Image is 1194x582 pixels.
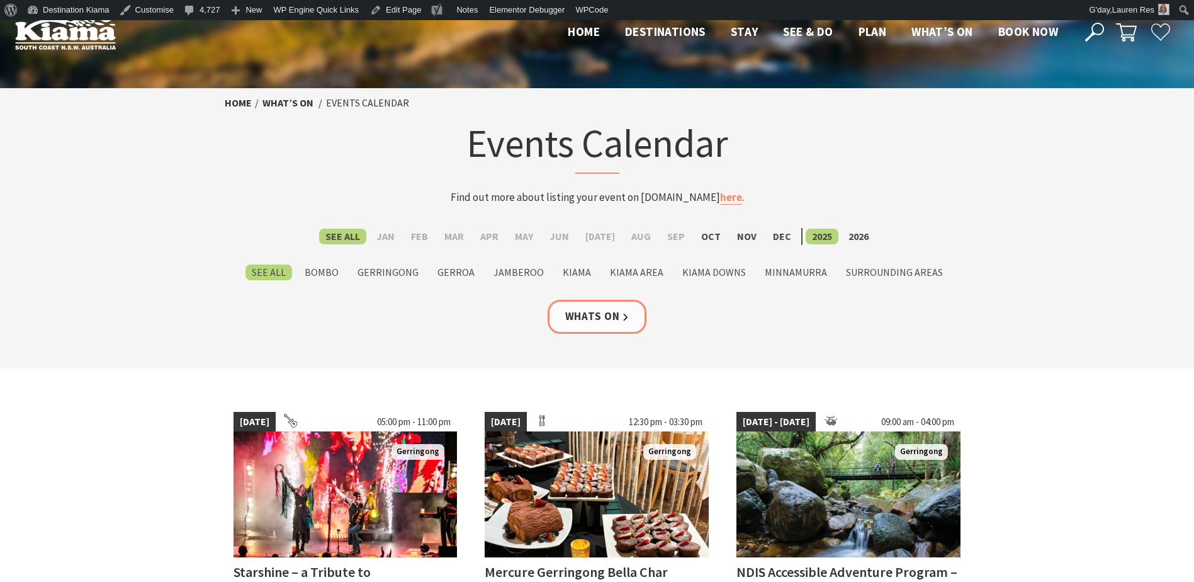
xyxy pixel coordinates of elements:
[438,229,470,244] label: Mar
[234,412,276,432] span: [DATE]
[405,229,434,244] label: Feb
[245,265,292,280] label: See All
[1112,5,1154,14] span: Lauren Res
[720,190,742,205] a: here
[579,229,621,244] label: [DATE]
[15,15,116,50] img: Kiama Logo
[351,265,425,280] label: Gerringong
[1158,4,1169,15] img: Res-lauren-square-150x150.jpg
[431,265,481,280] label: Gerroa
[351,118,844,174] h1: Events Calendar
[806,229,838,244] label: 2025
[262,96,313,110] a: What’s On
[485,431,709,557] img: Christmas Day Lunch Buffet at Bella Char
[875,412,960,432] span: 09:00 am - 04:00 pm
[556,265,597,280] label: Kiama
[555,22,1071,43] nav: Main Menu
[548,300,647,333] a: Whats On
[731,229,763,244] label: Nov
[731,24,758,39] span: Stay
[622,412,709,432] span: 12:30 pm - 03:30 pm
[676,265,752,280] label: Kiama Downs
[298,265,345,280] label: Bombo
[568,24,600,39] span: Home
[225,96,252,110] a: Home
[840,265,949,280] label: Surrounding Areas
[758,265,833,280] label: Minnamurra
[370,229,401,244] label: Jan
[842,229,875,244] label: 2026
[371,412,457,432] span: 05:00 pm - 11:00 pm
[319,229,366,244] label: See All
[509,229,539,244] label: May
[859,24,887,39] span: Plan
[783,24,833,39] span: See & Do
[326,95,409,111] li: Events Calendar
[767,229,797,244] label: Dec
[695,229,727,244] label: Oct
[234,431,458,557] img: Starshine
[485,412,527,432] span: [DATE]
[643,444,696,460] span: Gerringong
[625,24,706,39] span: Destinations
[487,265,550,280] label: Jamberoo
[911,24,973,39] span: What’s On
[895,444,948,460] span: Gerringong
[351,189,844,206] p: Find out more about listing your event on [DOMAIN_NAME] .
[625,229,657,244] label: Aug
[391,444,444,460] span: Gerringong
[736,431,960,557] img: People admiring the forest along the Lyre Bird Walk in Minnamurra Rainforest
[661,229,691,244] label: Sep
[998,24,1058,39] span: Book now
[736,412,816,432] span: [DATE] - [DATE]
[543,229,575,244] label: Jun
[474,229,505,244] label: Apr
[604,265,670,280] label: Kiama Area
